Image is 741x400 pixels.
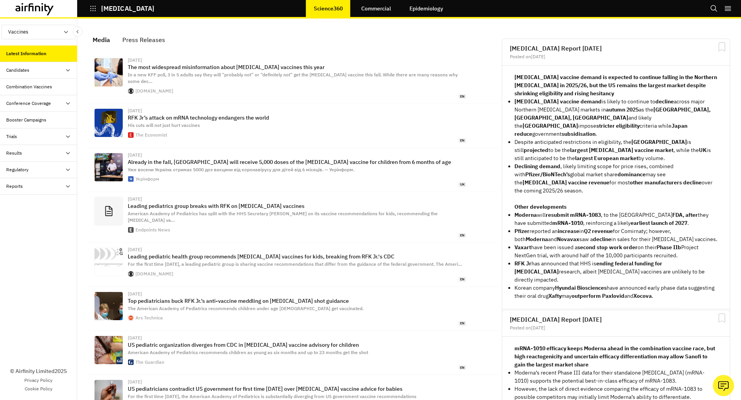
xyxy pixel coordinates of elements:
[6,116,46,123] div: Booster Campaigns
[128,393,416,399] span: For the first time [DATE], the American Academy of Pediatrics is substantially diverging from US ...
[6,183,23,190] div: Reports
[73,27,83,37] button: Close Sidebar
[633,292,652,299] strong: Xocova
[101,5,154,12] p: [MEDICAL_DATA]
[95,109,123,137] img: 20250823_STD001.jpg
[514,203,567,210] strong: Other developments
[88,192,499,243] a: [DATE]Leading pediatrics group breaks with RFK on [MEDICAL_DATA] vaccinesAmerican Academy of Pedi...
[514,98,717,138] li: is likely to continue to across major Northern [MEDICAL_DATA] markets in as the and likely the im...
[128,153,466,157] div: [DATE]
[88,243,499,287] a: [DATE]Leading pediatric health group recommends [MEDICAL_DATA] vaccines for kids, breaking from R...
[514,227,717,243] p: reported an in for Comirnaty; however, both and saw a in sales for their [MEDICAL_DATA] vaccines.
[6,133,17,140] div: Trials
[128,253,466,260] p: Leading pediatric health group recommends [MEDICAL_DATA] vaccines for kids, breaking from RFK Jr....
[128,292,466,296] div: [DATE]
[514,260,531,267] strong: RFK Jr
[95,153,123,181] img: 630_360_1755688499-656.jpg
[128,305,364,311] span: The American Academy of Pediatrics recommends children under age [DEMOGRAPHIC_DATA] get vaccinated.
[525,171,570,178] strong: Pfizer/BioNTech’s
[128,359,134,365] img: apple-touch-icon-512.png
[128,72,458,84] span: In a new KFF poll, 3 in 5 adults say they will “probably not” or “definitely not” get the [MEDICA...
[128,159,466,165] p: Already in the fall, [GEOGRAPHIC_DATA] will receive 5,000 doses of the [MEDICAL_DATA] vaccine for...
[514,284,717,300] p: Korean company have announced early phase data suggesting their oral drug may and .
[655,98,674,105] strong: decline
[510,316,722,322] h2: [MEDICAL_DATA] Report [DATE]
[128,336,466,340] div: [DATE]
[128,247,466,252] div: [DATE]
[122,34,165,46] div: Press Releases
[95,248,123,276] img: etICpT2ul1QAAAAASUVORK5CYII=
[631,138,687,145] strong: [GEOGRAPHIC_DATA]
[135,316,163,320] div: Ars Technica
[88,53,499,104] a: [DATE]The most widespread misinformation about [MEDICAL_DATA] vaccines this yearIn a new KFF poll...
[458,321,466,326] span: en
[557,236,579,243] strong: Novavax
[555,284,607,291] strong: Hyundai Biosciences
[514,138,717,162] p: Despite anticipated restrictions in eligibility, the is still to be the , while the is still anti...
[584,228,613,235] strong: Q2 revenue
[523,122,578,129] strong: [GEOGRAPHIC_DATA]
[710,2,718,15] button: Search
[514,98,602,105] strong: [MEDICAL_DATA] vaccine demand
[514,369,717,385] p: Moderna’s recent Phase III data for their standalone [MEDICAL_DATA] (mRNA-1010) supports the pote...
[656,244,681,251] strong: Phase IIb
[128,271,134,277] img: favicon.ico
[572,292,624,299] strong: outperform Paxlovid
[135,177,159,181] div: Укрінформ
[88,331,499,375] a: [DATE]US pediatric organization diverges from CDC in [MEDICAL_DATA] vaccine advisory for children...
[128,64,466,70] p: The most widespread misinformation about [MEDICAL_DATA] vaccines this year
[458,277,466,282] span: en
[135,360,164,365] div: The Guardian
[95,336,123,364] img: 5600.jpg
[128,349,368,355] span: American Academy of Pediatrics recommends children as young as six months and up to 23 months get...
[593,236,611,243] strong: decline
[570,147,673,154] strong: largest [MEDICAL_DATA] vaccine market
[128,197,466,201] div: [DATE]
[514,211,717,227] p: will , to the [GEOGRAPHIC_DATA] they have submitted , reinforcing a likely .
[514,345,715,368] strong: mRNA-1010 efficacy keeps Moderna ahead in the combination vaccine race, but high reactogenicity a...
[510,54,722,59] div: Posted on [DATE]
[672,211,698,218] strong: FDA, after
[95,292,123,320] img: GettyImages-1232871329-1152x648.jpeg
[631,219,687,226] strong: earliest launch of 2027
[546,211,601,218] strong: resubmit mRNA-1083
[514,211,537,218] strong: Moderna
[128,386,466,392] p: US pediatricians contradict US government for first time [DATE] over [MEDICAL_DATA] vaccine advic...
[514,74,717,97] strong: [MEDICAL_DATA] vaccine demand is expected to continue falling in the Northern [MEDICAL_DATA] in 2...
[128,167,354,172] span: Уже восени Україна отримає 5000 доз вакцини від коронавірусу для дітей від 6 місяців. — Укрінформ.
[458,233,466,238] span: en
[596,122,639,129] strong: stricter eligibility
[577,244,638,251] strong: second stop work order
[458,182,466,187] span: uk
[128,298,466,304] p: Top pediatricians buck RFK Jr.’s anti-vaccine meddling on [MEDICAL_DATA] shot guidance
[558,228,579,235] strong: increase
[514,162,717,195] p: , likely limiting scope for price rises, combined with global market share may see the for most o...
[6,166,29,173] div: Regulatory
[717,42,727,52] svg: Bookmark Report
[90,2,154,15] button: [MEDICAL_DATA]
[128,108,466,113] div: [DATE]
[514,260,717,284] p: has announced that HHS is research, albeit [MEDICAL_DATA] vaccines are unlikely to be directly im...
[575,155,638,162] strong: largest European market
[128,115,466,121] p: RFK Jr’s attack on mRNA technology endangers the world
[135,89,173,93] div: [DOMAIN_NAME]
[95,58,123,86] img: cbsn-fusion-most-widespread-misinformation-covid-19-vaccines-this-year-thumbnail.jpg
[458,365,466,370] span: en
[314,5,343,12] p: Science360
[458,138,466,143] span: en
[88,148,499,192] a: [DATE]Already in the fall, [GEOGRAPHIC_DATA] will receive 5,000 doses of the [MEDICAL_DATA] vacci...
[630,179,643,186] strong: other
[526,236,548,243] strong: Moderna
[514,228,530,235] strong: Pfizer
[458,94,466,99] span: en
[128,58,466,62] div: [DATE]
[25,385,52,392] a: Cookie Policy
[510,326,722,330] div: Posted on [DATE]
[6,83,52,90] div: Combination Vaccines
[552,219,583,226] strong: mRNA-1010
[645,179,702,186] strong: manufacturers decline
[128,88,134,94] img: favicon.ico
[6,67,29,74] div: Candidates
[6,150,22,157] div: Results
[617,171,646,178] strong: dominance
